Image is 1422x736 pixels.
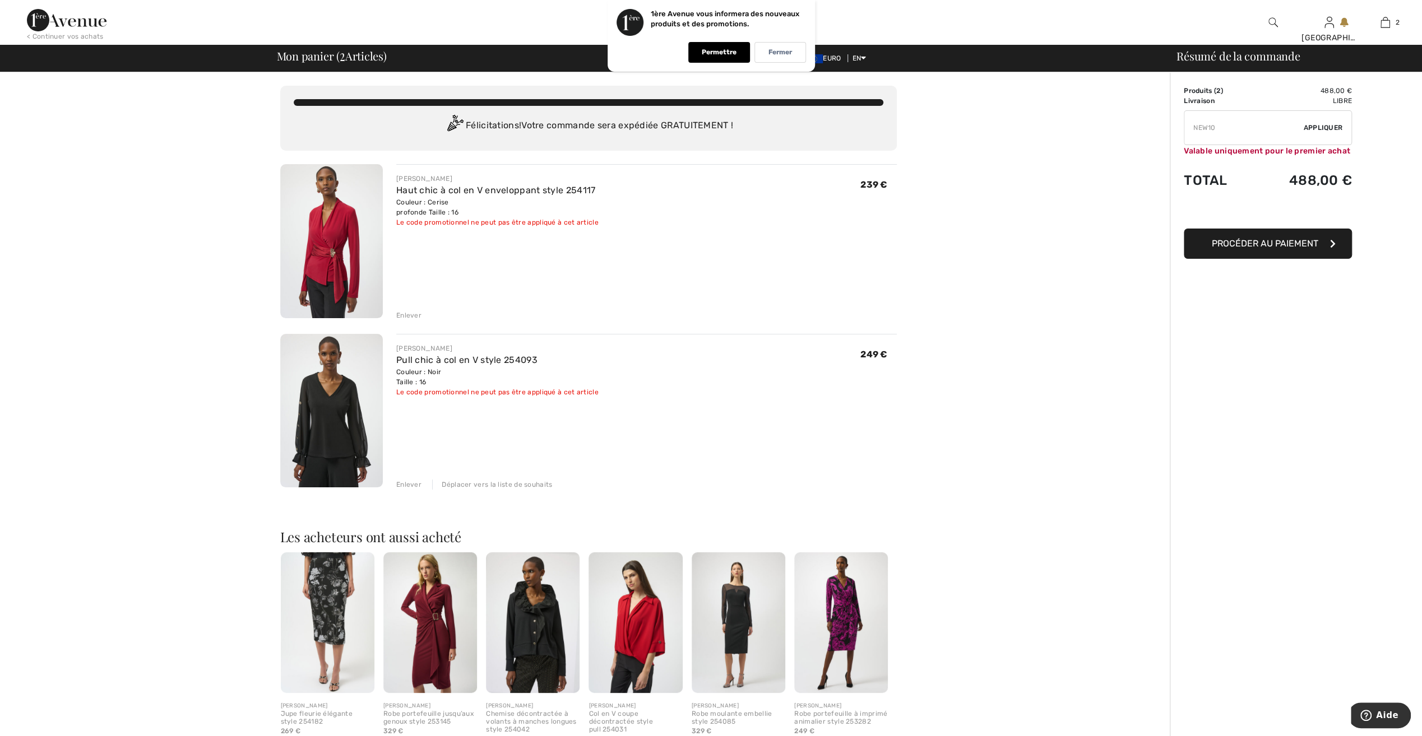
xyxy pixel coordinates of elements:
[860,179,888,190] span: 239 €
[383,710,477,726] div: Robe portefeuille jusqu’aux genoux style 253145
[281,702,374,710] div: [PERSON_NAME]
[443,115,466,137] img: Congratulation2.svg
[396,174,599,184] div: [PERSON_NAME]
[280,164,383,318] img: Haut chic à col en V enveloppant style 254117
[1184,229,1352,259] button: Procéder au paiement
[1184,87,1220,95] font: Produits (
[589,702,682,710] div: [PERSON_NAME]
[466,120,733,131] font: Félicitations! Votre commande sera expédiée GRATUITEMENT !
[1184,161,1252,199] td: Total
[1351,702,1411,730] iframe: Opens a widget where you can find more information
[651,10,799,28] p: 1ère Avenue vous informera des nouveaux produits et des promotions.
[1163,50,1415,62] div: Résumé de la commande
[1268,16,1278,29] img: Rechercher sur le site Web
[794,710,888,726] div: Robe portefeuille à imprimé animalier style 253282
[794,702,888,710] div: [PERSON_NAME]
[27,31,104,41] div: < Continuer vos achats
[486,710,580,733] div: Chemise décontractée à volants à manches longues style 254042
[692,552,785,693] img: Robe moulante embellie style 254085
[1252,161,1352,199] td: 488,00 €
[432,479,552,490] div: Déplacer vers la liste de souhaits
[1212,238,1318,249] span: Procéder au paiement
[1303,123,1342,133] span: Appliquer
[1184,111,1303,145] input: Promo code
[692,702,785,710] div: [PERSON_NAME]
[805,54,845,62] span: EURO
[794,727,814,735] span: 249 €
[692,710,785,726] div: Robe moulante embellie style 254085
[1216,87,1220,95] span: 2
[277,48,340,63] font: Mon panier (
[396,479,421,490] div: Enlever
[1184,199,1352,225] iframe: PayPal
[396,355,538,365] a: Pull chic à col en V style 254093
[702,48,737,57] p: Permettre
[345,48,387,63] font: Articles)
[396,387,599,397] div: Le code promotionnel ne peut pas être appliqué à cet article
[27,9,106,31] img: 1ère Avenue
[486,552,580,693] img: Chemise décontractée à volants à manches longues style 254042
[1301,32,1356,44] div: [GEOGRAPHIC_DATA]
[768,48,792,57] p: Fermer
[1324,17,1334,27] a: Sign In
[383,552,477,693] img: Robe portefeuille jusqu’aux genoux style 253145
[1396,17,1400,27] span: 2
[589,710,682,733] div: Col en V coupe décontractée style pull 254031
[396,198,458,216] font: Couleur : Cerise profonde Taille : 16
[281,552,374,693] img: Jupe fleurie élégante style 254182
[794,552,888,693] img: Robe portefeuille à imprimé animalier style 253282
[1184,145,1352,157] div: Valable uniquement pour le premier achat
[396,343,599,353] div: [PERSON_NAME]
[853,54,861,62] font: EN
[1252,96,1352,106] td: Libre
[383,727,404,735] span: 329 €
[692,727,712,735] span: 329 €
[589,552,682,693] img: Col en V coupe décontractée style pull 254031
[1381,16,1390,29] img: Mon sac
[383,702,477,710] div: [PERSON_NAME]
[280,530,897,543] h2: Les acheteurs ont aussi acheté
[1358,16,1412,29] a: 2
[340,48,345,62] span: 2
[860,349,888,360] span: 249 €
[280,334,383,488] img: Pull chic à col en V style 254093
[486,702,580,710] div: [PERSON_NAME]
[281,710,374,726] div: Jupe fleurie élégante style 254182
[1184,96,1252,106] td: Livraison
[281,727,301,735] span: 269 €
[396,185,596,195] a: Haut chic à col en V enveloppant style 254117
[396,217,599,227] div: Le code promotionnel ne peut pas être appliqué à cet article
[1184,86,1252,96] td: )
[1324,16,1334,29] img: Mes infos
[1252,86,1352,96] td: 488,00 €
[396,368,441,386] font: Couleur : Noir Taille : 16
[396,310,421,320] div: Enlever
